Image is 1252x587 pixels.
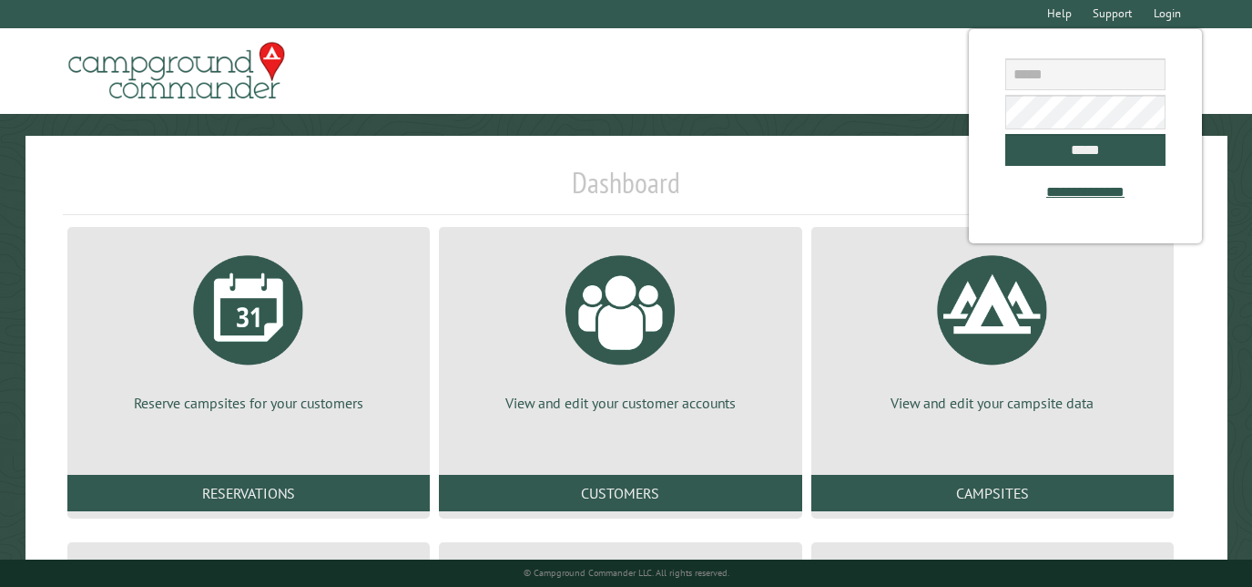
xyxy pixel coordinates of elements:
p: View and edit your customer accounts [461,393,779,413]
p: View and edit your campsite data [833,393,1152,413]
a: Reserve campsites for your customers [89,242,408,413]
small: © Campground Commander LLC. All rights reserved. [524,567,729,579]
a: Campsites [811,475,1174,511]
a: View and edit your customer accounts [461,242,779,413]
a: Customers [439,475,801,511]
img: Campground Commander [63,36,290,107]
p: Reserve campsites for your customers [89,393,408,413]
h1: Dashboard [63,165,1190,215]
a: View and edit your campsite data [833,242,1152,413]
a: Reservations [67,475,430,511]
